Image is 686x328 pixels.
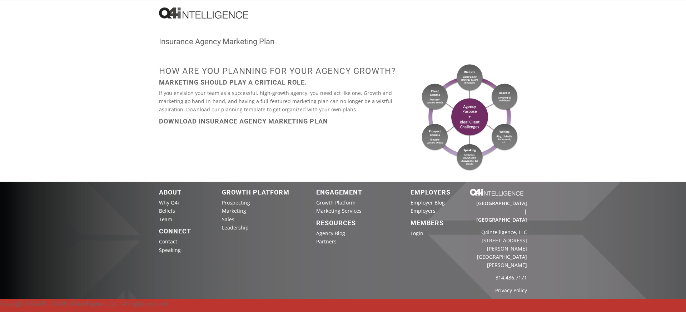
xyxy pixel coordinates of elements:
[159,118,401,125] h3: Download Insurance Agency Marketing Plan
[159,188,182,196] span: About
[316,219,356,227] span: Resources
[411,62,527,173] img: Q4i Agency Marketing Platform
[411,219,444,227] span: Members
[411,230,423,237] a: Login
[222,207,246,214] a: Marketing
[316,199,356,206] a: Growth Platform
[159,216,172,223] a: Team
[159,247,181,253] a: Speaking
[159,66,401,76] h2: How are you planning for your agency growth?
[222,199,250,206] a: Prospecting
[316,238,337,245] a: Partners
[482,237,527,252] span: [STREET_ADDRESS][PERSON_NAME]
[159,7,248,19] img: Q4i-logo-grey-small-1
[222,216,234,223] a: Sales
[222,188,289,196] span: Growth Platform
[481,229,527,236] span: Q4intelligence, LLC
[159,32,527,51] h1: Insurance Agency Marketing Plan
[159,89,401,113] p: If you envision your team as a successful, high-growth agency, you need act like one. Growth and ...
[316,207,362,214] a: Marketing Services
[470,189,523,196] img: Q4Intelintelligence
[476,200,527,223] strong: [GEOGRAPHIC_DATA] | [GEOGRAPHIC_DATA]
[159,199,179,206] a: Why Q4i
[159,227,191,235] span: Connect
[316,230,345,237] a: Agency Blog
[411,199,445,206] a: Employer Blog
[411,207,436,214] a: Employers
[159,207,175,214] a: Beliefs
[222,224,249,231] a: Leadership
[496,274,527,281] span: 314.436.7171
[316,188,362,196] span: Engagement
[411,188,451,196] span: Employers
[495,287,527,294] a: Privacy Policy
[159,238,177,245] a: Contact
[159,79,401,86] h3: marketing should play a critical role.
[477,253,527,268] span: [GEOGRAPHIC_DATA][PERSON_NAME]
